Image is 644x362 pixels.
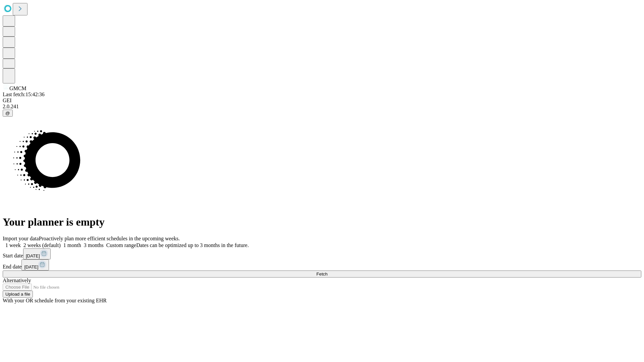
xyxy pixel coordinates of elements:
[63,242,81,248] span: 1 month
[9,85,26,91] span: GMCM
[3,248,641,259] div: Start date
[3,236,39,241] span: Import your data
[106,242,136,248] span: Custom range
[3,298,107,303] span: With your OR schedule from your existing EHR
[23,242,61,248] span: 2 weeks (default)
[3,104,641,110] div: 2.0.241
[39,236,180,241] span: Proactively plan more efficient schedules in the upcoming weeks.
[3,270,641,278] button: Fetch
[5,242,21,248] span: 1 week
[3,259,641,270] div: End date
[316,271,327,277] span: Fetch
[3,98,641,104] div: GEI
[84,242,104,248] span: 3 months
[3,291,33,298] button: Upload a file
[136,242,249,248] span: Dates can be optimized up to 3 months in the future.
[5,111,10,116] span: @
[3,278,31,283] span: Alternatively
[26,253,40,258] span: [DATE]
[21,259,49,270] button: [DATE]
[24,264,38,269] span: [DATE]
[3,92,45,97] span: Last fetch: 15:42:36
[3,216,641,228] h1: Your planner is empty
[23,248,51,259] button: [DATE]
[3,110,13,117] button: @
